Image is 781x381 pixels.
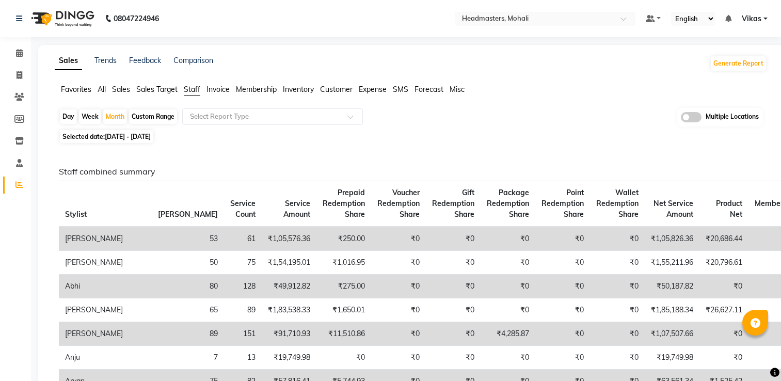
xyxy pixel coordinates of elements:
[377,188,420,219] span: Voucher Redemption Share
[98,85,106,94] span: All
[699,298,748,322] td: ₹26,627.11
[481,346,535,370] td: ₹0
[316,275,371,298] td: ₹275.00
[152,251,224,275] td: 50
[481,251,535,275] td: ₹0
[535,346,590,370] td: ₹0
[114,4,159,33] b: 08047224946
[432,188,474,219] span: Gift Redemption Share
[152,227,224,251] td: 53
[738,340,771,371] iframe: chat widget
[230,199,256,219] span: Service Count
[645,298,699,322] td: ₹1,85,188.34
[426,251,481,275] td: ₹0
[105,133,151,140] span: [DATE] - [DATE]
[262,346,316,370] td: ₹19,749.98
[26,4,97,33] img: logo
[426,346,481,370] td: ₹0
[535,298,590,322] td: ₹0
[426,298,481,322] td: ₹0
[152,275,224,298] td: 80
[481,298,535,322] td: ₹0
[94,56,117,65] a: Trends
[103,109,127,124] div: Month
[59,227,152,251] td: [PERSON_NAME]
[371,346,426,370] td: ₹0
[136,85,178,94] span: Sales Target
[316,346,371,370] td: ₹0
[481,227,535,251] td: ₹0
[699,322,748,346] td: ₹0
[481,322,535,346] td: ₹4,285.87
[59,346,152,370] td: Anju
[654,199,693,219] span: Net Service Amount
[323,188,365,219] span: Prepaid Redemption Share
[173,56,213,65] a: Comparison
[742,13,761,24] span: Vikas
[316,298,371,322] td: ₹1,650.01
[316,322,371,346] td: ₹11,510.86
[55,52,82,70] a: Sales
[481,275,535,298] td: ₹0
[224,298,262,322] td: 89
[426,227,481,251] td: ₹0
[359,85,387,94] span: Expense
[262,322,316,346] td: ₹91,710.93
[152,346,224,370] td: 7
[224,251,262,275] td: 75
[426,275,481,298] td: ₹0
[415,85,443,94] span: Forecast
[224,346,262,370] td: 13
[59,298,152,322] td: [PERSON_NAME]
[184,85,200,94] span: Staff
[541,188,584,219] span: Point Redemption Share
[129,109,177,124] div: Custom Range
[371,322,426,346] td: ₹0
[590,251,645,275] td: ₹0
[590,322,645,346] td: ₹0
[596,188,639,219] span: Wallet Redemption Share
[61,85,91,94] span: Favorites
[59,322,152,346] td: [PERSON_NAME]
[152,322,224,346] td: 89
[535,227,590,251] td: ₹0
[645,275,699,298] td: ₹50,187.82
[426,322,481,346] td: ₹0
[224,275,262,298] td: 128
[371,275,426,298] td: ₹0
[59,275,152,298] td: Abhi
[59,251,152,275] td: [PERSON_NAME]
[60,109,77,124] div: Day
[711,56,766,71] button: Generate Report
[535,322,590,346] td: ₹0
[590,227,645,251] td: ₹0
[699,346,748,370] td: ₹0
[645,322,699,346] td: ₹1,07,507.66
[393,85,408,94] span: SMS
[262,275,316,298] td: ₹49,912.82
[206,85,230,94] span: Invoice
[112,85,130,94] span: Sales
[535,275,590,298] td: ₹0
[706,112,759,122] span: Multiple Locations
[716,199,742,219] span: Product Net
[224,227,262,251] td: 61
[60,130,153,143] span: Selected date:
[262,251,316,275] td: ₹1,54,195.01
[590,346,645,370] td: ₹0
[65,210,87,219] span: Stylist
[699,251,748,275] td: ₹20,796.61
[283,85,314,94] span: Inventory
[79,109,101,124] div: Week
[590,298,645,322] td: ₹0
[371,251,426,275] td: ₹0
[129,56,161,65] a: Feedback
[645,346,699,370] td: ₹19,749.98
[645,251,699,275] td: ₹1,55,211.96
[487,188,529,219] span: Package Redemption Share
[316,227,371,251] td: ₹250.00
[283,199,310,219] span: Service Amount
[262,227,316,251] td: ₹1,05,576.36
[320,85,353,94] span: Customer
[699,275,748,298] td: ₹0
